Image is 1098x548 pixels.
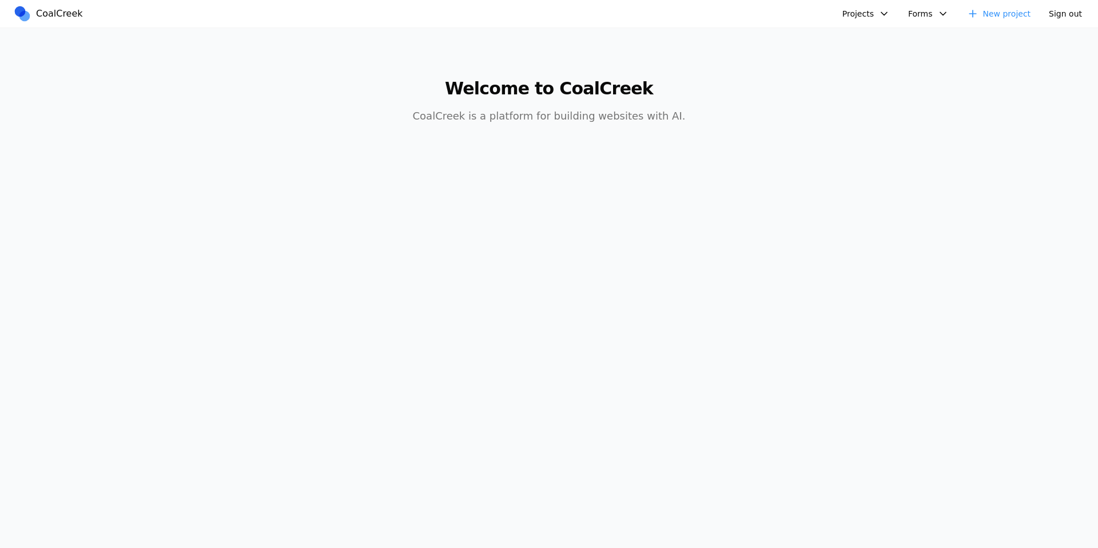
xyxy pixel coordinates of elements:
[960,5,1038,23] a: New project
[1042,5,1089,23] button: Sign out
[36,7,83,21] span: CoalCreek
[13,5,87,22] a: CoalCreek
[329,78,769,99] h1: Welcome to CoalCreek
[329,108,769,124] p: CoalCreek is a platform for building websites with AI.
[836,5,897,23] button: Projects
[901,5,956,23] button: Forms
